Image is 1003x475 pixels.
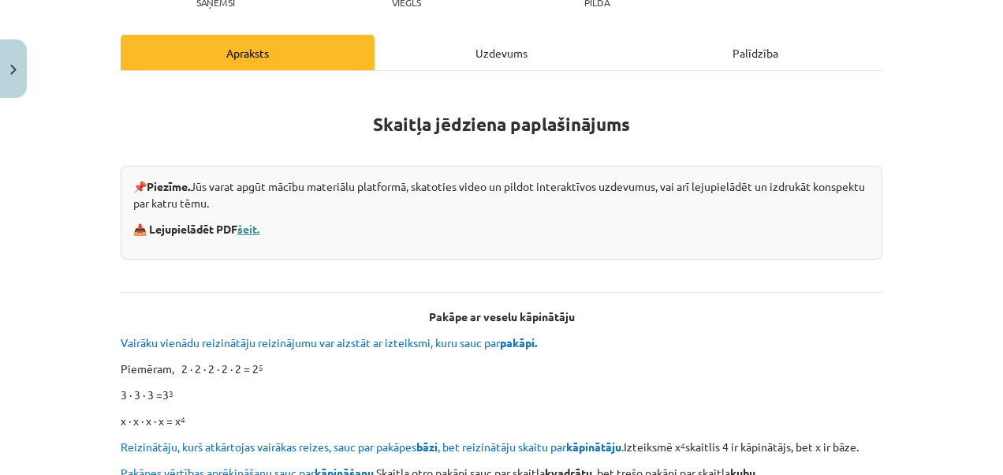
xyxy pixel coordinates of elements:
[429,309,575,324] b: Pakāpe ar veselu kāpinātāju
[373,113,630,136] strong: Skaitļa jēdziena paplašinājums
[133,222,262,236] strong: 📥 Lejupielādēt PDF
[566,439,621,454] b: kāpinātāju
[121,439,882,455] p: Izteiksmē x skaitlis 4 ir kāpinātājs, bet x ir bāze.
[121,413,882,429] p: x ∙ x ∙ x ∙ x = x
[237,222,259,236] a: šeit.
[121,439,624,454] span: Reizinātāju, kurš atkārtojas vairākas reizes, sauc par pakāpes , bet reizinātāju skaitu par .
[628,35,882,70] div: Palīdzība
[121,35,375,70] div: Apraksts
[10,65,17,75] img: icon-close-lesson-0947bae3869378f0d4975bcd49f059093ad1ed9edebbc8119c70593378902aed.svg
[121,335,539,350] span: Vairāku vienādu reizinātāju reizinājumu var aizstāt ar izteiksmi, kuru sauc par
[680,439,685,451] sup: 4
[121,387,882,403] p: 3 ∙ 3 ∙ 3 =3
[169,387,173,399] sup: 3
[121,361,882,377] p: Piemēram, 2 ∙ 2 ∙ 2 ∙ 2 ∙ 2 = 2
[133,178,870,211] p: 📌 Jūs varat apgūt mācību materiālu platformā, skatoties video un pildot interaktīvos uzdevumus, v...
[500,335,537,350] b: pakāpi.
[416,439,438,454] b: bāzi
[147,179,190,193] strong: Piezīme.
[259,361,263,373] sup: 5
[181,413,185,425] sup: 4
[375,35,628,70] div: Uzdevums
